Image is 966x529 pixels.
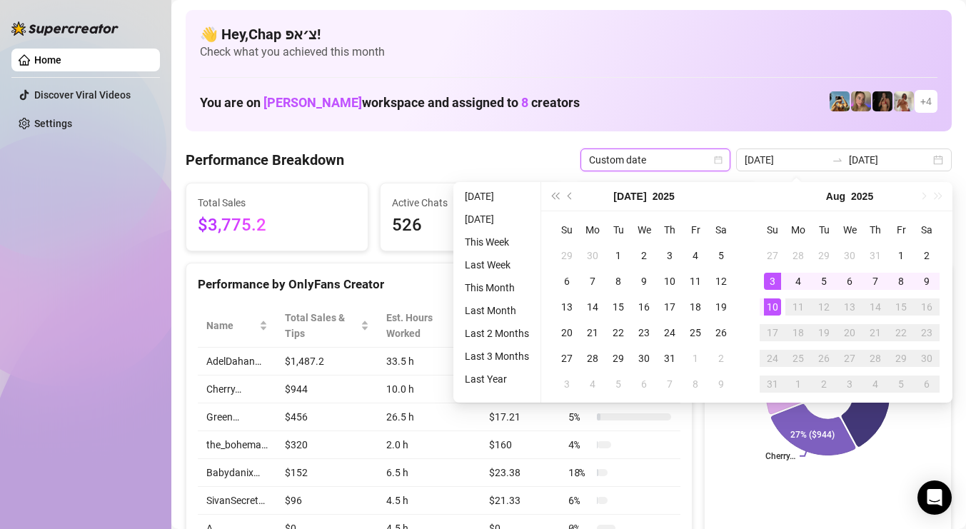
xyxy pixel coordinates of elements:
[764,273,781,290] div: 3
[459,302,535,319] li: Last Month
[631,268,657,294] td: 2025-07-09
[841,324,858,341] div: 20
[481,459,560,487] td: $23.38
[892,298,910,316] div: 15
[841,298,858,316] div: 13
[892,273,910,290] div: 8
[862,243,888,268] td: 2025-07-31
[635,376,653,393] div: 6
[867,376,884,393] div: 4
[584,273,601,290] div: 7
[584,324,601,341] div: 21
[708,217,734,243] th: Sa
[657,294,683,320] td: 2025-07-17
[888,243,914,268] td: 2025-08-01
[888,346,914,371] td: 2025-08-29
[198,195,356,211] span: Total Sales
[554,217,580,243] th: Su
[841,273,858,290] div: 6
[764,324,781,341] div: 17
[657,268,683,294] td: 2025-07-10
[459,279,535,296] li: This Month
[661,273,678,290] div: 10
[605,243,631,268] td: 2025-07-01
[872,91,892,111] img: the_bohema
[918,247,935,264] div: 2
[867,273,884,290] div: 7
[687,298,704,316] div: 18
[657,320,683,346] td: 2025-07-24
[635,298,653,316] div: 16
[580,346,605,371] td: 2025-07-28
[661,350,678,367] div: 31
[459,348,535,365] li: Last 3 Months
[790,376,807,393] div: 1
[708,346,734,371] td: 2025-08-02
[481,487,560,515] td: $21.33
[661,247,678,264] div: 3
[888,320,914,346] td: 2025-08-22
[764,376,781,393] div: 31
[815,298,832,316] div: 12
[862,346,888,371] td: 2025-08-28
[765,451,795,461] text: Cherry…
[914,371,940,397] td: 2025-09-06
[481,403,560,431] td: $17.21
[459,233,535,251] li: This Week
[683,294,708,320] td: 2025-07-18
[392,212,550,239] span: 526
[892,376,910,393] div: 5
[683,268,708,294] td: 2025-07-11
[811,346,837,371] td: 2025-08-26
[811,243,837,268] td: 2025-07-29
[826,182,845,211] button: Choose a month
[386,310,461,341] div: Est. Hours Worked
[631,371,657,397] td: 2025-08-06
[276,376,378,403] td: $944
[841,376,858,393] div: 3
[580,294,605,320] td: 2025-07-14
[605,320,631,346] td: 2025-07-22
[832,154,843,166] span: to
[713,350,730,367] div: 2
[459,325,535,342] li: Last 2 Months
[713,298,730,316] div: 19
[849,152,930,168] input: End date
[558,273,575,290] div: 6
[653,182,675,211] button: Choose a year
[200,44,937,60] span: Check what you achieved this month
[276,459,378,487] td: $152
[521,95,528,110] span: 8
[841,247,858,264] div: 30
[837,294,862,320] td: 2025-08-13
[635,247,653,264] div: 2
[378,348,481,376] td: 33.5 h
[785,268,811,294] td: 2025-08-04
[554,320,580,346] td: 2025-07-20
[862,320,888,346] td: 2025-08-21
[198,212,356,239] span: $3,775.2
[862,371,888,397] td: 2025-09-04
[917,480,952,515] div: Open Intercom Messenger
[613,182,646,211] button: Choose a month
[811,320,837,346] td: 2025-08-19
[837,217,862,243] th: We
[378,431,481,459] td: 2.0 h
[708,294,734,320] td: 2025-07-19
[811,294,837,320] td: 2025-08-12
[378,403,481,431] td: 26.5 h
[657,346,683,371] td: 2025-07-31
[610,324,627,341] div: 22
[635,273,653,290] div: 9
[459,371,535,388] li: Last Year
[815,247,832,264] div: 29
[851,182,873,211] button: Choose a year
[862,217,888,243] th: Th
[888,371,914,397] td: 2025-09-05
[914,268,940,294] td: 2025-08-09
[605,294,631,320] td: 2025-07-15
[713,376,730,393] div: 9
[276,348,378,376] td: $1,487.2
[610,376,627,393] div: 5
[837,268,862,294] td: 2025-08-06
